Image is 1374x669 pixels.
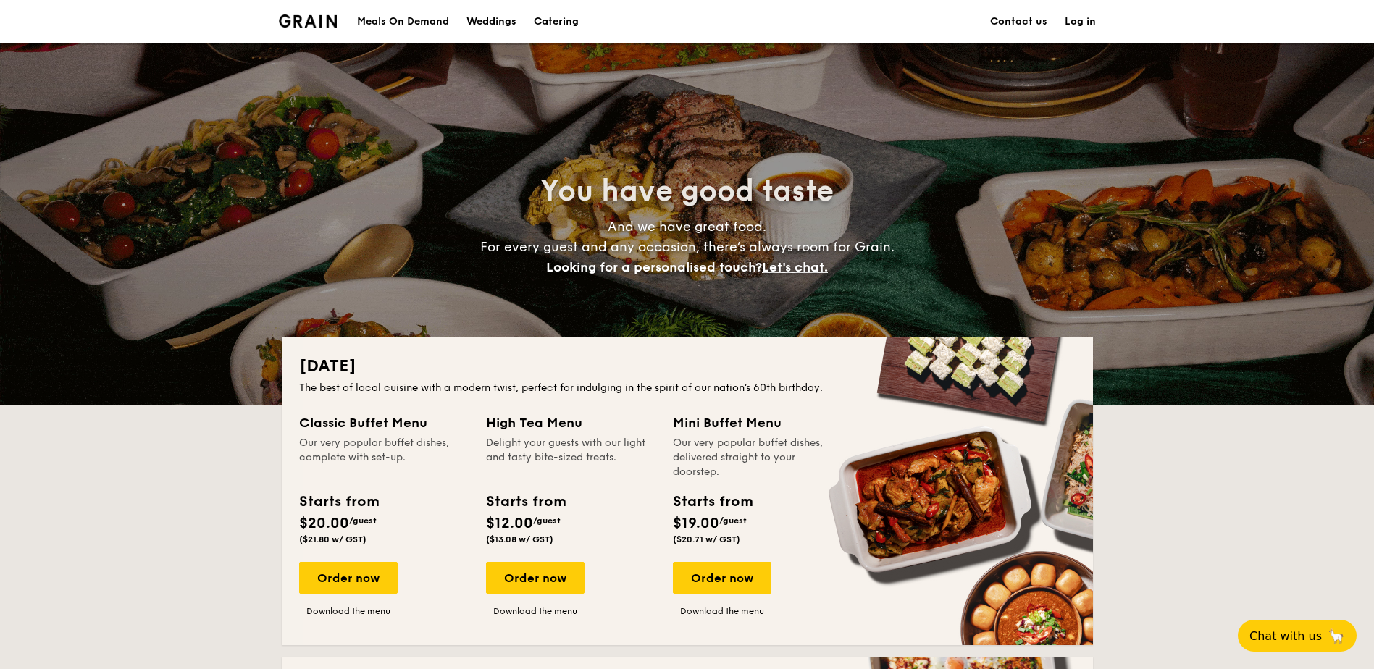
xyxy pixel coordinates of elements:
[1238,620,1357,652] button: Chat with us🦙
[762,259,828,275] span: Let's chat.
[299,381,1076,395] div: The best of local cuisine with a modern twist, perfect for indulging in the spirit of our nation’...
[299,515,349,532] span: $20.00
[486,605,585,617] a: Download the menu
[673,534,740,544] span: ($20.71 w/ GST)
[673,413,842,433] div: Mini Buffet Menu
[299,413,469,433] div: Classic Buffet Menu
[486,413,655,433] div: High Tea Menu
[279,14,338,28] img: Grain
[546,259,762,275] span: Looking for a personalised touch?
[299,562,398,594] div: Order now
[299,436,469,479] div: Our very popular buffet dishes, complete with set-up.
[299,534,366,544] span: ($21.80 w/ GST)
[1249,629,1322,643] span: Chat with us
[1328,628,1345,644] span: 🦙
[486,515,533,532] span: $12.00
[486,534,553,544] span: ($13.08 w/ GST)
[480,219,895,275] span: And we have great food. For every guest and any occasion, there’s always room for Grain.
[673,436,842,479] div: Our very popular buffet dishes, delivered straight to your doorstep.
[673,515,719,532] span: $19.00
[673,562,771,594] div: Order now
[349,516,377,526] span: /guest
[540,174,834,209] span: You have good taste
[486,491,565,513] div: Starts from
[486,436,655,479] div: Delight your guests with our light and tasty bite-sized treats.
[673,605,771,617] a: Download the menu
[279,14,338,28] a: Logotype
[299,605,398,617] a: Download the menu
[486,562,585,594] div: Order now
[299,355,1076,378] h2: [DATE]
[719,516,747,526] span: /guest
[533,516,561,526] span: /guest
[673,491,752,513] div: Starts from
[299,491,378,513] div: Starts from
